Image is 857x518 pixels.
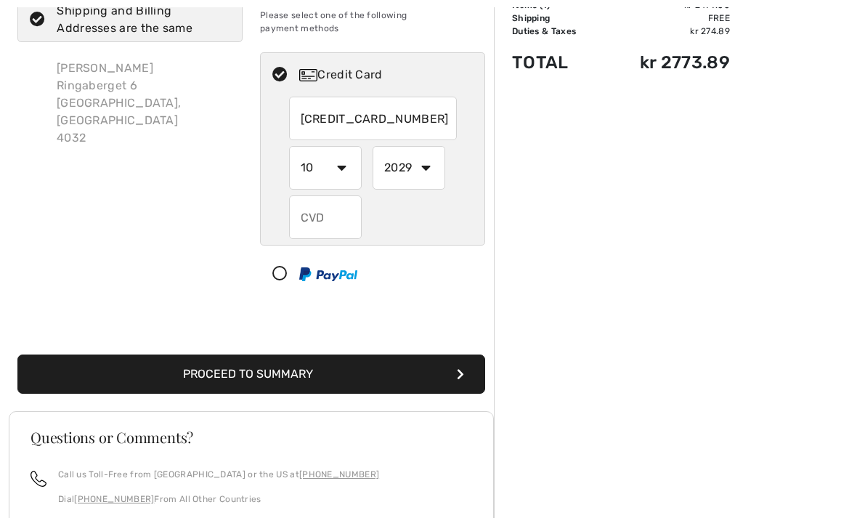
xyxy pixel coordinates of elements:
button: Proceed to Summary [17,355,485,394]
a: [PHONE_NUMBER] [299,469,379,479]
div: Shipping and Billing Addresses are the same [57,2,221,37]
a: [PHONE_NUMBER] [74,494,154,504]
input: CVD [289,195,362,239]
input: Card number [289,97,457,140]
td: Shipping [512,12,603,25]
td: Duties & Taxes [512,25,603,38]
h3: Questions or Comments? [31,430,472,445]
p: Dial From All Other Countries [58,493,379,506]
td: kr 274.89 [603,25,730,38]
img: PayPal [299,267,357,281]
p: Call us Toll-Free from [GEOGRAPHIC_DATA] or the US at [58,468,379,481]
img: call [31,471,46,487]
div: [PERSON_NAME] Ringaberget 6 [GEOGRAPHIC_DATA], [GEOGRAPHIC_DATA] 4032 [45,48,243,158]
div: Credit Card [299,66,475,84]
img: Credit Card [299,69,317,81]
td: Free [603,12,730,25]
td: Total [512,38,603,87]
td: kr 2773.89 [603,38,730,87]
